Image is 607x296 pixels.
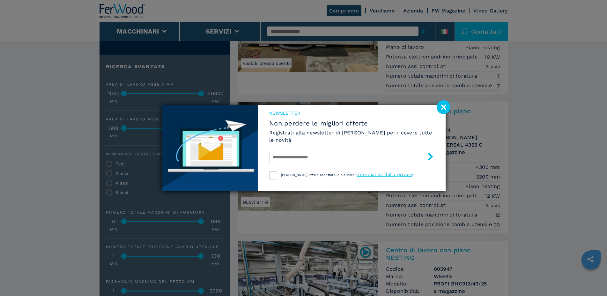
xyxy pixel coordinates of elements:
[269,129,434,144] h6: Registrati alla newsletter di [PERSON_NAME] per ricevere tutte le novità
[269,119,434,127] span: Non perdere le migliori offerte
[420,150,434,165] button: submit-button
[269,110,434,116] span: NEWSLETTER
[281,173,357,177] span: [PERSON_NAME] letto e accettato le clausole "
[162,105,258,191] img: Newsletter image
[357,172,413,177] a: informativa della privacy
[413,173,415,177] span: "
